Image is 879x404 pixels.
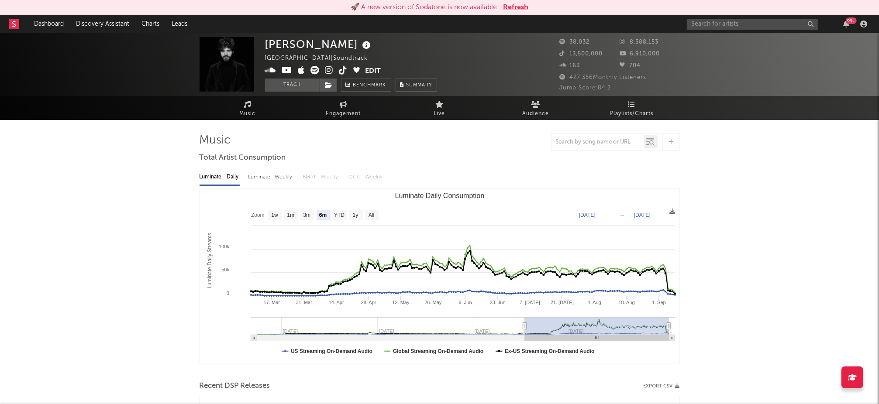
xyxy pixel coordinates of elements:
[587,300,601,305] text: 4. Aug
[610,109,653,119] span: Playlists/Charts
[221,267,229,272] text: 50k
[200,381,270,391] span: Recent DSP Releases
[396,79,437,92] button: Summary
[207,233,213,288] text: Luminate Daily Streams
[665,329,672,334] text: S…
[265,53,378,64] div: [GEOGRAPHIC_DATA] | Soundtrack
[200,188,679,363] svg: Luminate Daily Consumption
[620,39,658,45] span: 8,588,153
[393,348,483,354] text: Global Streaming On-Demand Audio
[296,300,312,305] text: 31. Mar
[560,75,647,80] span: 427,356 Monthly Listeners
[434,109,445,119] span: Live
[351,2,499,13] div: 🚀 A new version of Sodatone is now available.
[200,153,286,163] span: Total Artist Consumption
[560,51,603,57] span: 13,500,000
[341,79,391,92] a: Benchmark
[489,300,505,305] text: 23. Jun
[634,212,651,218] text: [DATE]
[226,291,229,296] text: 0
[200,170,240,185] div: Luminate - Daily
[361,300,376,305] text: 28. Apr
[251,212,265,219] text: Zoom
[644,383,680,389] button: Export CSV
[488,96,584,120] a: Audience
[652,300,666,305] text: 1. Sep
[584,96,680,120] a: Playlists/Charts
[620,63,641,68] span: 704
[248,170,294,185] div: Luminate - Weekly
[70,15,135,33] a: Discovery Assistant
[328,300,344,305] text: 14. Apr
[407,83,432,88] span: Summary
[296,96,392,120] a: Engagement
[392,300,410,305] text: 12. May
[392,96,488,120] a: Live
[219,244,229,249] text: 100k
[504,348,594,354] text: Ex-US Streaming On-Demand Audio
[503,2,528,13] button: Refresh
[579,212,596,218] text: [DATE]
[287,212,294,219] text: 1m
[200,96,296,120] a: Music
[560,85,611,91] span: Jump Score: 84.2
[552,139,644,146] input: Search by song name or URL
[135,15,165,33] a: Charts
[843,21,849,27] button: 99+
[687,19,818,30] input: Search for artists
[291,348,372,354] text: US Streaming On-Demand Audio
[239,109,255,119] span: Music
[263,300,280,305] text: 17. Mar
[334,212,345,219] text: YTD
[319,212,326,219] text: 6m
[560,63,580,68] span: 163
[353,80,386,91] span: Benchmark
[265,79,320,92] button: Track
[352,212,358,219] text: 1y
[560,39,590,45] span: 38,032
[326,109,361,119] span: Engagement
[618,300,634,305] text: 18. Aug
[846,17,857,24] div: 99 +
[458,300,472,305] text: 9. Jun
[620,212,625,218] text: →
[395,192,484,199] text: Luminate Daily Consumption
[28,15,70,33] a: Dashboard
[620,51,660,57] span: 6,910,000
[365,66,381,77] button: Edit
[522,109,549,119] span: Audience
[265,37,373,51] div: [PERSON_NAME]
[271,212,278,219] text: 1w
[165,15,193,33] a: Leads
[550,300,573,305] text: 21. [DATE]
[520,300,540,305] text: 7. [DATE]
[303,212,310,219] text: 3m
[368,212,374,219] text: All
[424,300,442,305] text: 26. May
